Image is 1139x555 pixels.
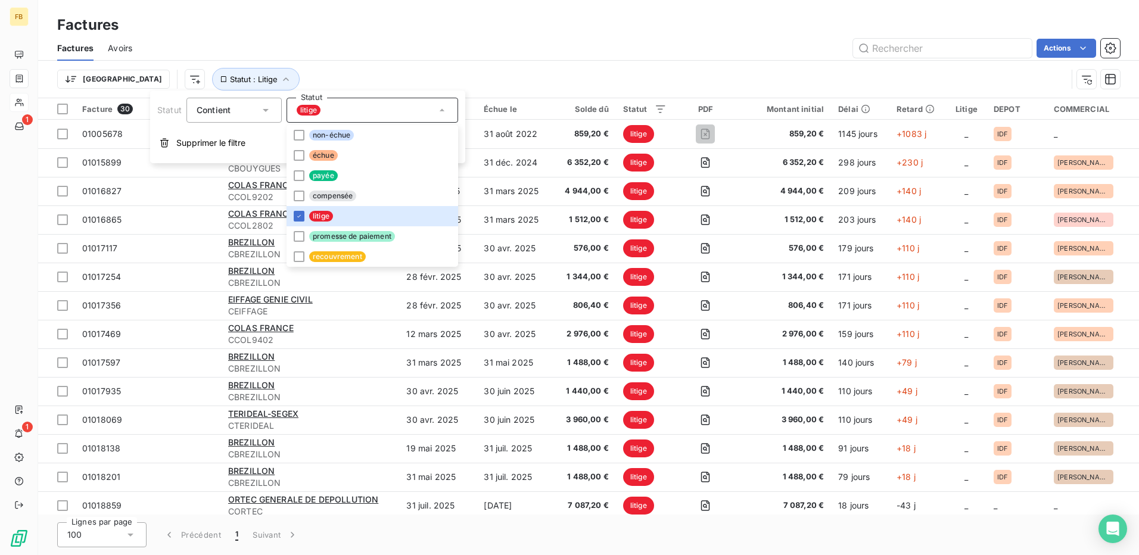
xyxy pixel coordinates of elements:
span: IDF [997,245,1008,252]
span: 100 [67,529,82,541]
span: 1 488,00 € [745,357,824,369]
span: CORTEC [228,506,393,517]
span: Contient [197,105,231,115]
span: _ [964,272,968,282]
span: litige [623,382,654,400]
span: _ [964,500,968,510]
div: Solde dû [559,104,609,114]
span: BREZILLON [228,380,275,390]
td: 31 juil. 2025 [477,463,552,491]
span: +110 j [897,329,919,339]
span: 576,00 € [559,242,609,254]
span: 4 944,00 € [559,185,609,197]
h3: Factures [57,14,119,36]
span: BREZILLON [228,437,275,447]
td: 30 avr. 2025 [477,234,552,263]
span: 01017597 [82,357,120,367]
span: 01017254 [82,272,121,282]
span: +110 j [897,300,919,310]
td: 18 jours [831,491,889,520]
span: 1 512,00 € [559,214,609,226]
td: 31 juil. 2025 [477,434,552,463]
td: 140 jours [831,348,889,377]
td: 31 mars 2025 [477,205,552,234]
span: IDF [997,188,1008,195]
span: COLAS FRANCE [228,208,294,219]
span: IDF [997,302,1008,309]
div: Délai [838,104,882,114]
td: 79 jours [831,463,889,491]
span: +110 j [897,243,919,253]
a: 1 [10,117,28,136]
span: 1 488,00 € [745,442,824,454]
div: Open Intercom Messenger [1098,515,1127,543]
span: litige [623,354,654,372]
span: [PERSON_NAME] [1057,245,1110,252]
span: 01005678 [82,129,123,139]
td: 298 jours [831,148,889,177]
span: _ [1054,500,1057,510]
span: litige [623,182,654,200]
span: [PERSON_NAME] [1057,188,1110,195]
span: [PERSON_NAME] [1057,359,1110,366]
span: IDF [997,388,1008,395]
div: DEPOT [994,104,1040,114]
span: 3 960,00 € [559,414,609,426]
button: Suivant [245,522,306,547]
span: 7 087,20 € [559,500,609,512]
span: IDF [997,445,1008,452]
span: 806,40 € [745,300,824,311]
span: CCOL2802 [228,220,393,232]
span: +18 j [897,443,916,453]
span: COLAS FRANCE [228,180,294,190]
span: CBOUYGUES [228,163,393,174]
td: 31 mai 2025 [399,463,477,491]
td: 31 mars 2025 [399,348,477,377]
div: Litige [954,104,979,114]
span: 1 440,00 € [559,385,609,397]
td: 30 avr. 2025 [399,406,477,434]
span: recouvrement [309,251,366,262]
span: 01017469 [82,329,121,339]
span: IDF [997,330,1008,338]
span: _ [964,443,968,453]
span: IDF [997,273,1008,280]
span: 806,40 € [559,300,609,311]
span: 1 [22,422,33,432]
span: BREZILLON [228,266,275,276]
span: 1 488,00 € [745,471,824,483]
span: +18 j [897,472,916,482]
span: Supprimer le filtre [176,137,245,149]
span: BREZILLON [228,351,275,361]
span: +110 j [897,272,919,282]
span: IDF [997,359,1008,366]
span: [PERSON_NAME] [1057,330,1110,338]
span: +1083 j [897,129,926,139]
td: 171 jours [831,263,889,291]
button: Actions [1037,39,1096,58]
span: 01017356 [82,300,121,310]
span: litige [309,211,333,222]
span: non-échue [309,130,354,141]
button: Précédent [156,522,228,547]
span: 1 488,00 € [559,442,609,454]
span: -43 j [897,500,916,510]
span: 01016827 [82,186,122,196]
span: 6 352,20 € [745,157,824,169]
span: promesse de paiement [309,231,395,242]
td: 30 juin 2025 [477,406,552,434]
td: 179 jours [831,234,889,263]
td: 209 jours [831,177,889,205]
span: IDF [997,473,1008,481]
button: 1 [228,522,245,547]
span: _ [964,186,968,196]
td: [DATE] [477,491,552,520]
span: litige [623,439,654,457]
span: IDF [997,130,1008,138]
span: [PERSON_NAME] [1057,445,1110,452]
span: CBREZILLON [228,477,393,489]
span: _ [964,357,968,367]
span: 01018201 [82,472,120,482]
span: [PERSON_NAME] [1057,159,1110,166]
span: +79 j [897,357,917,367]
